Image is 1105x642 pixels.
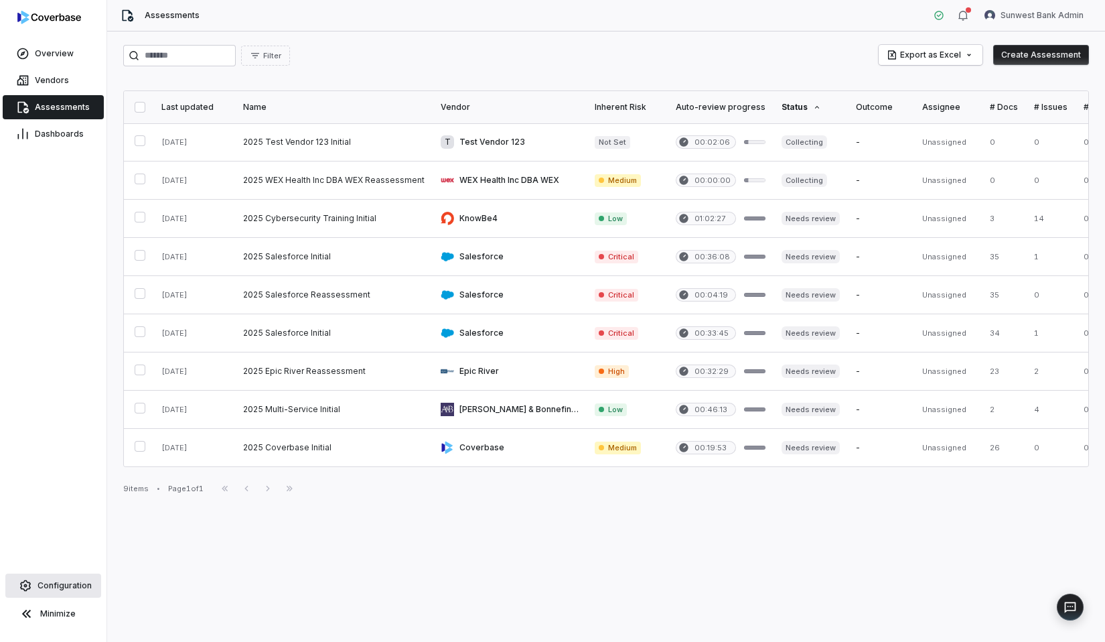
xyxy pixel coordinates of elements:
[38,580,92,591] span: Configuration
[848,162,914,200] td: -
[40,608,76,619] span: Minimize
[848,238,914,276] td: -
[848,123,914,162] td: -
[848,352,914,391] td: -
[441,102,579,113] div: Vendor
[5,574,101,598] a: Configuration
[35,129,84,139] span: Dashboards
[157,484,160,493] div: •
[976,5,1092,25] button: Sunwest Bank Admin avatarSunwest Bank Admin
[3,122,104,146] a: Dashboards
[848,429,914,467] td: -
[3,68,104,92] a: Vendors
[848,391,914,429] td: -
[123,484,149,494] div: 9 items
[35,48,74,59] span: Overview
[1034,102,1067,113] div: # Issues
[856,102,906,113] div: Outcome
[782,102,840,113] div: Status
[5,600,101,627] button: Minimize
[1001,10,1084,21] span: Sunwest Bank Admin
[35,75,69,86] span: Vendors
[848,314,914,352] td: -
[35,102,90,113] span: Assessments
[243,102,425,113] div: Name
[990,102,1018,113] div: # Docs
[145,10,200,21] span: Assessments
[3,95,104,119] a: Assessments
[3,42,104,66] a: Overview
[984,10,995,21] img: Sunwest Bank Admin avatar
[161,102,227,113] div: Last updated
[595,102,660,113] div: Inherent Risk
[168,484,204,494] div: Page 1 of 1
[263,51,281,61] span: Filter
[993,45,1089,65] button: Create Assessment
[17,11,81,24] img: logo-D7KZi-bG.svg
[676,102,765,113] div: Auto-review progress
[241,46,290,66] button: Filter
[922,102,974,113] div: Assignee
[848,276,914,314] td: -
[848,200,914,238] td: -
[879,45,982,65] button: Export as Excel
